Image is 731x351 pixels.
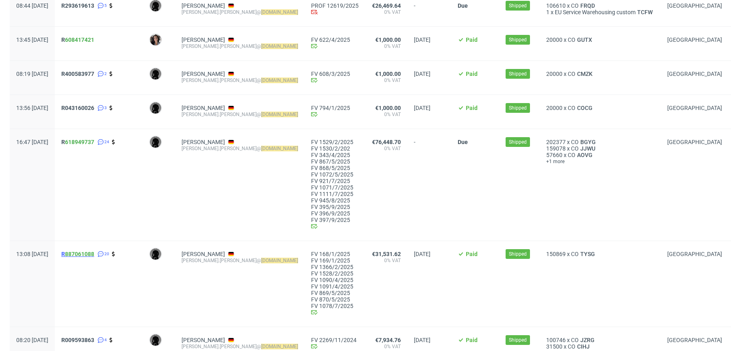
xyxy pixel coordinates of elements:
a: TYSG [579,251,597,257]
a: [PERSON_NAME] [182,337,225,343]
span: Shipped [509,336,527,344]
a: FV 1366/2/2025 [311,264,359,270]
div: x [546,139,654,145]
span: €1,000.00 [375,71,401,77]
span: 08:19 [DATE] [16,71,48,77]
img: Dawid Urbanowicz [150,334,161,346]
div: x [546,251,654,257]
span: 08:44 [DATE] [16,2,48,9]
a: FV 168/1/2025 [311,251,359,257]
a: FV 870/5/2025 [311,296,359,303]
span: [DATE] [414,71,430,77]
a: 887061088 [65,251,94,257]
span: Shipped [509,250,527,258]
span: 16:47 [DATE] [16,139,48,145]
a: FV 395/9/2025 [311,204,359,210]
mark: [DOMAIN_NAME] [261,112,298,117]
span: 20000 [546,37,562,43]
div: [PERSON_NAME].[PERSON_NAME]@ [182,77,298,84]
a: 2 [96,71,107,77]
span: Shipped [509,36,527,43]
span: AOVG [575,152,594,158]
a: FV 1528/2/2025 [311,270,359,277]
span: - [414,139,445,231]
span: 150869 [546,251,566,257]
a: FV 622/4/2025 [311,37,359,43]
a: FV 1530/2/202 [311,145,359,152]
a: 24 [96,139,109,145]
a: CIHJ [575,343,591,350]
span: FRQD [579,2,597,9]
span: [GEOGRAPHIC_DATA] [667,71,722,77]
div: x [546,152,654,158]
span: R009593863 [61,337,94,343]
a: R618949737 [61,139,96,145]
a: FV 1078/7/2025 [311,303,359,309]
span: Paid [466,71,478,77]
div: x [546,2,654,9]
span: 20000 [546,71,562,77]
span: [GEOGRAPHIC_DATA] [667,251,722,257]
span: [GEOGRAPHIC_DATA] [667,2,722,9]
a: R293619613 [61,2,96,9]
a: [PERSON_NAME] [182,2,225,9]
a: R887061088 [61,251,96,257]
span: 3 [104,105,107,111]
div: x [546,105,654,111]
a: R043160026 [61,105,96,111]
a: FV 1072/5/2025 [311,171,359,178]
span: - [414,2,445,17]
span: 13:45 [DATE] [16,37,48,43]
a: FV 396/9/2025 [311,210,359,217]
span: [GEOGRAPHIC_DATA] [667,139,722,145]
img: Dawid Urbanowicz [150,68,161,80]
span: 13:08 [DATE] [16,251,48,257]
span: [DATE] [414,105,430,111]
span: €7,934.76 [375,337,401,343]
div: x [546,71,654,77]
mark: [DOMAIN_NAME] [261,344,298,349]
span: 2 [104,71,107,77]
a: FV 921/7/2025 [311,178,359,184]
span: 31500 [546,343,562,350]
a: FV 794/1/2025 [311,105,359,111]
a: BGYG [579,139,597,145]
span: TCFW [636,9,654,15]
img: Dawid Urbanowicz [150,136,161,148]
a: R608417421 [61,37,96,43]
span: 5 [104,2,107,9]
span: 1 [546,9,549,15]
span: R400583977 [61,71,94,77]
div: [PERSON_NAME].[PERSON_NAME]@ [182,43,298,50]
div: [PERSON_NAME].[PERSON_NAME]@ [182,145,298,152]
span: 20 [104,251,109,257]
a: R400583977 [61,71,96,77]
a: FV 945/8/2025 [311,197,359,204]
span: €76,448.70 [372,139,401,145]
a: R009593863 [61,337,96,343]
mark: [DOMAIN_NAME] [261,146,298,151]
a: [PERSON_NAME] [182,37,225,43]
span: Due [458,139,468,145]
span: 24 [104,139,109,145]
span: CO [571,251,579,257]
div: x [546,145,654,152]
div: [PERSON_NAME].[PERSON_NAME]@ [182,257,298,264]
a: FV 869/5/2025 [311,290,359,296]
span: CMZK [575,71,594,77]
span: GUTX [575,37,594,43]
span: 57660 [546,152,562,158]
a: [PERSON_NAME] [182,105,225,111]
a: FV 2269/11/2024 [311,337,359,343]
span: 106610 [546,2,566,9]
div: [PERSON_NAME].[PERSON_NAME]@ [182,343,298,350]
span: EU Service Warehousing custom [555,9,636,15]
span: 100746 [546,337,566,343]
a: FV 397/9/2025 [311,217,359,223]
a: FV 1529/2/2025 [311,139,359,145]
a: JZRG [579,337,596,343]
span: 202377 [546,139,566,145]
